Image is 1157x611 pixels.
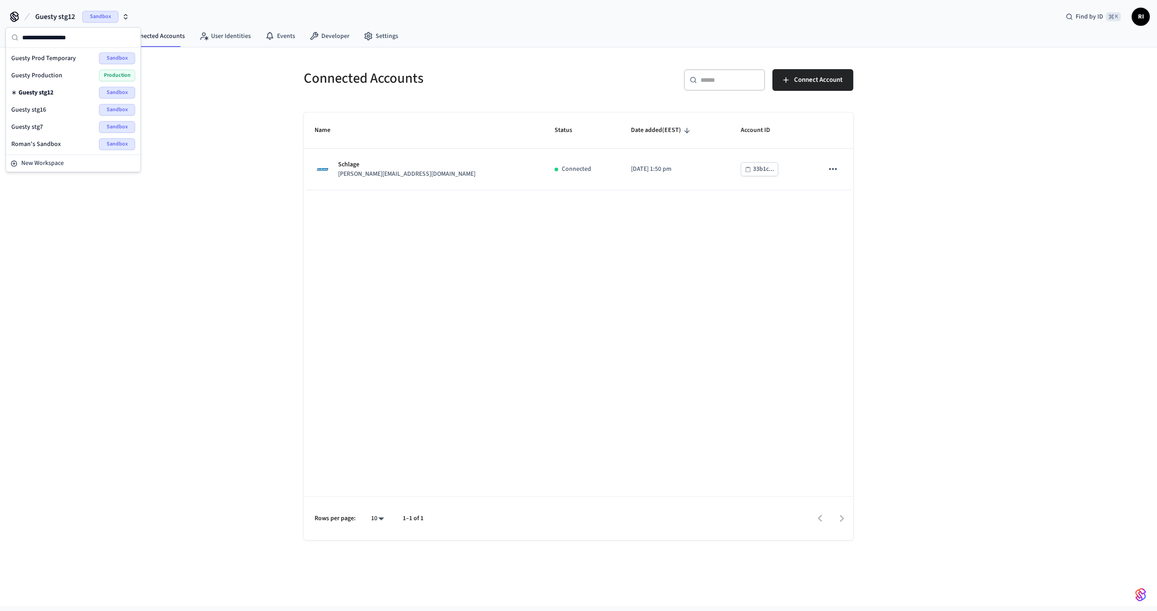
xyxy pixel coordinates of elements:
span: RI [1133,9,1149,25]
span: Sandbox [99,104,135,116]
button: Connect Account [772,69,853,91]
span: Sandbox [99,138,135,150]
span: Roman's Sandbox [11,140,61,149]
a: Settings [357,28,405,44]
p: Schlage [338,160,475,169]
div: 10 [367,512,388,525]
div: Find by ID⌘ K [1058,9,1128,25]
p: 1–1 of 1 [403,514,423,523]
button: 33b1c... [741,162,778,176]
span: Find by ID [1076,12,1103,21]
a: Connected Accounts [110,28,192,44]
p: Connected [562,164,591,174]
span: Sandbox [99,87,135,99]
span: Name [315,123,342,137]
img: Schlage Logo, Square [315,161,331,178]
button: RI [1132,8,1150,26]
h5: Connected Accounts [304,69,573,88]
span: Guesty Prod Temporary [11,54,76,63]
img: SeamLogoGradient.69752ec5.svg [1135,587,1146,602]
div: Suggestions [6,48,141,155]
span: Sandbox [99,121,135,133]
p: [PERSON_NAME][EMAIL_ADDRESS][DOMAIN_NAME] [338,169,475,179]
span: Guesty stg12 [19,88,53,97]
a: Developer [302,28,357,44]
p: [DATE] 1:50 pm [631,164,719,174]
span: Account ID [741,123,782,137]
span: Production [99,70,135,81]
p: Rows per page: [315,514,356,523]
a: User Identities [192,28,258,44]
span: Guesty stg12 [35,11,75,22]
span: Guesty stg16 [11,105,46,114]
span: Sandbox [99,52,135,64]
span: Sandbox [82,11,118,23]
span: Connect Account [794,74,842,86]
button: New Workspace [7,156,140,171]
span: Guesty stg7 [11,122,43,132]
span: Date added(EEST) [631,123,693,137]
span: Guesty Production [11,71,62,80]
span: ⌘ K [1106,12,1121,21]
span: Status [555,123,584,137]
table: sticky table [304,113,853,190]
a: Events [258,28,302,44]
span: New Workspace [21,159,64,168]
div: 33b1c... [753,164,774,175]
